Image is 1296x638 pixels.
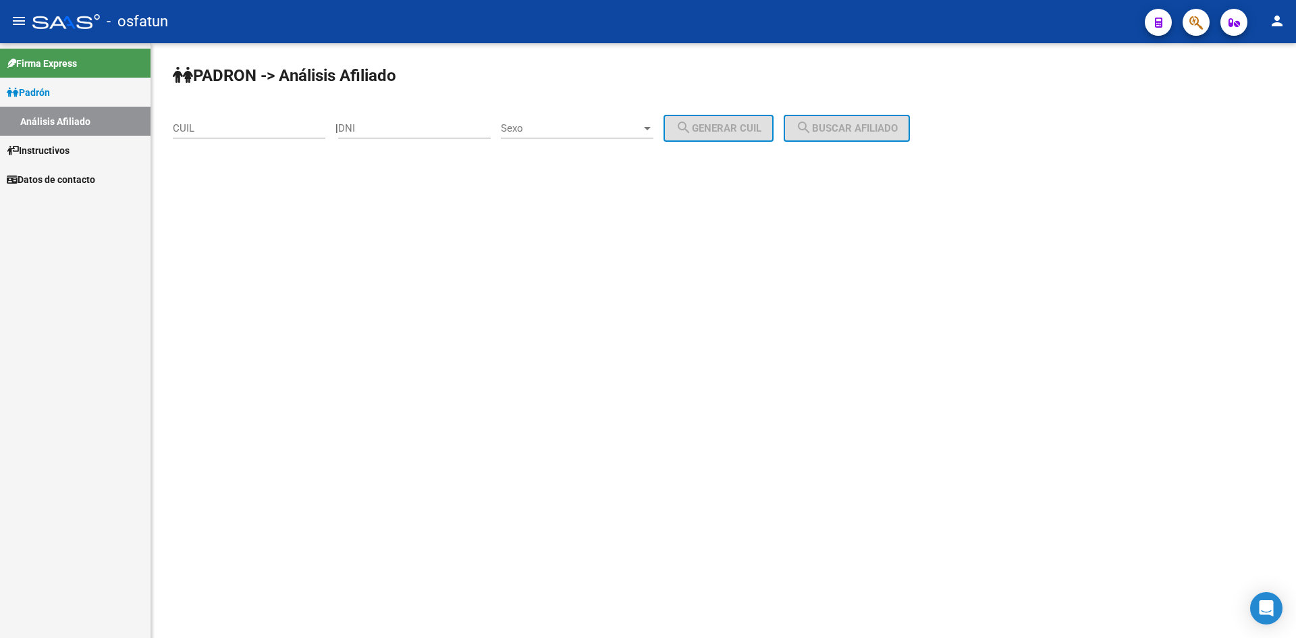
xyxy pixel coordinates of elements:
mat-icon: person [1269,13,1285,29]
span: Instructivos [7,143,70,158]
mat-icon: search [796,119,812,136]
span: Padrón [7,85,50,100]
span: Firma Express [7,56,77,71]
span: Sexo [501,122,641,134]
strong: PADRON -> Análisis Afiliado [173,66,396,85]
button: Generar CUIL [664,115,774,142]
mat-icon: menu [11,13,27,29]
mat-icon: search [676,119,692,136]
span: Generar CUIL [676,122,761,134]
span: - osfatun [107,7,168,36]
span: Datos de contacto [7,172,95,187]
button: Buscar afiliado [784,115,910,142]
div: | [335,122,784,134]
span: Buscar afiliado [796,122,898,134]
div: Open Intercom Messenger [1250,592,1282,624]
